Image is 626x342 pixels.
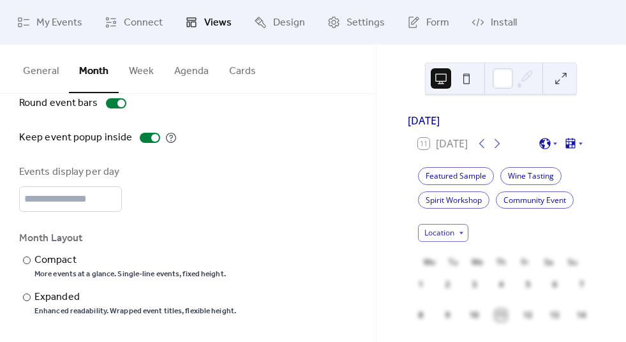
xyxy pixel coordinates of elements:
[408,113,595,128] div: [DATE]
[273,15,305,31] span: Design
[522,309,533,321] div: 12
[495,309,507,321] div: 11
[561,250,585,273] div: Su
[462,5,526,40] a: Install
[549,309,560,321] div: 13
[219,45,266,92] button: Cards
[442,309,453,321] div: 9
[418,167,494,185] div: Featured Sample
[95,5,172,40] a: Connect
[465,250,489,273] div: We
[36,15,82,31] span: My Events
[19,231,354,246] div: Month Layout
[496,191,574,209] div: Community Event
[522,279,533,290] div: 5
[468,309,480,321] div: 10
[415,279,427,290] div: 1
[34,269,226,279] div: More events at a glance. Single-line events, fixed height.
[34,306,236,316] div: Enhanced readability. Wrapped event titles, flexible height.
[442,250,465,273] div: Tu
[418,250,442,273] div: Mo
[19,96,98,111] div: Round event bars
[175,5,241,40] a: Views
[495,279,507,290] div: 4
[69,45,119,93] button: Month
[513,250,537,273] div: Fr
[318,5,394,40] a: Settings
[8,5,92,40] a: My Events
[576,279,587,290] div: 7
[119,45,164,92] button: Week
[244,5,315,40] a: Design
[442,279,453,290] div: 2
[19,130,132,145] div: Keep event popup inside
[468,279,480,290] div: 3
[398,5,459,40] a: Form
[34,253,223,268] div: Compact
[415,309,427,321] div: 8
[204,15,232,31] span: Views
[164,45,219,92] button: Agenda
[549,279,560,290] div: 6
[491,15,517,31] span: Install
[489,250,513,273] div: Th
[19,165,119,180] div: Events display per day
[347,15,385,31] span: Settings
[500,167,562,185] div: Wine Tasting
[124,15,163,31] span: Connect
[418,191,489,209] div: Spirit Workshop
[426,15,449,31] span: Form
[576,309,587,321] div: 14
[13,45,69,92] button: General
[537,250,560,273] div: Sa
[34,290,234,305] div: Expanded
